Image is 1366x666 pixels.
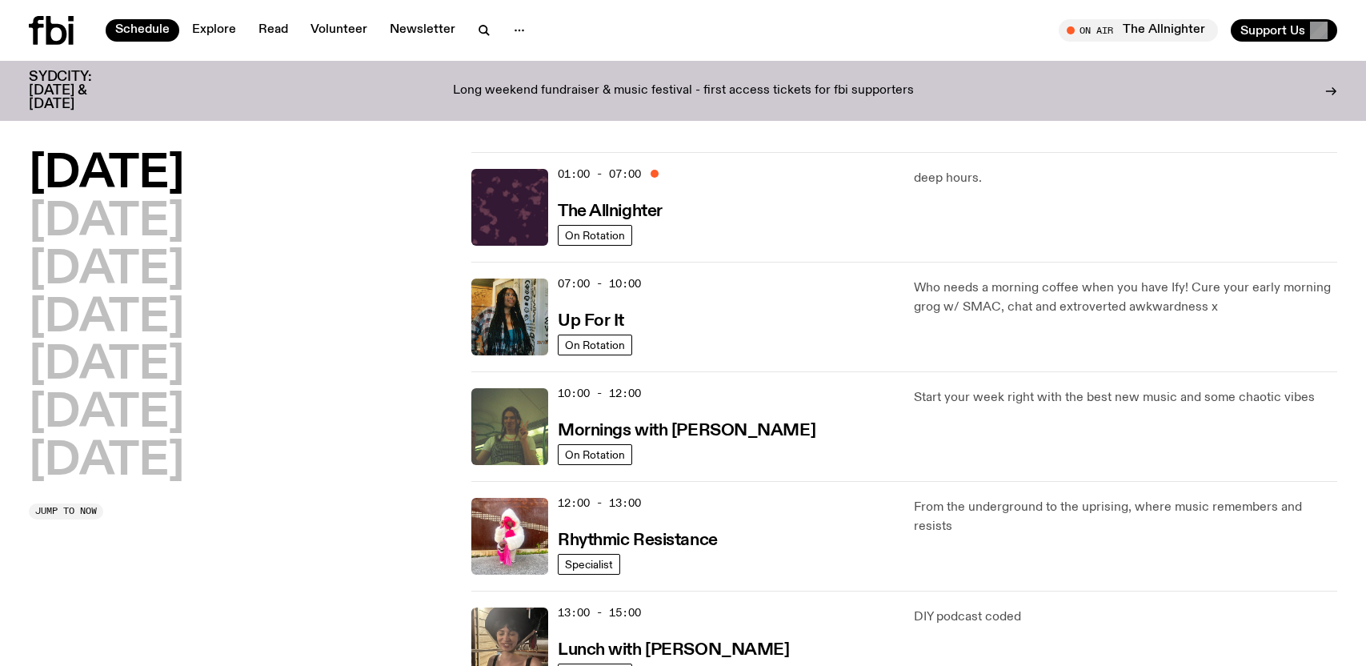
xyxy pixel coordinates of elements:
img: Jim Kretschmer in a really cute outfit with cute braids, standing on a train holding up a peace s... [471,388,548,465]
a: Schedule [106,19,179,42]
button: Jump to now [29,504,103,520]
span: 12:00 - 13:00 [558,495,641,511]
h3: Lunch with [PERSON_NAME] [558,642,789,659]
a: Lunch with [PERSON_NAME] [558,639,789,659]
button: Support Us [1231,19,1337,42]
a: Newsletter [380,19,465,42]
button: [DATE] [29,391,184,436]
button: [DATE] [29,152,184,197]
a: Specialist [558,554,620,575]
h3: Rhythmic Resistance [558,532,718,549]
p: Who needs a morning coffee when you have Ify! Cure your early morning grog w/ SMAC, chat and extr... [914,279,1337,317]
a: Rhythmic Resistance [558,529,718,549]
img: Ify - a Brown Skin girl with black braided twists, looking up to the side with her tongue stickin... [471,279,548,355]
a: On Rotation [558,225,632,246]
p: From the underground to the uprising, where music remembers and resists [914,498,1337,536]
a: Read [249,19,298,42]
span: 13:00 - 15:00 [558,605,641,620]
span: On Rotation [565,448,625,460]
span: On Rotation [565,339,625,351]
a: The Allnighter [558,200,663,220]
button: [DATE] [29,248,184,293]
button: [DATE] [29,296,184,341]
button: [DATE] [29,439,184,484]
p: Long weekend fundraiser & music festival - first access tickets for fbi supporters [453,84,914,98]
span: Support Us [1240,23,1305,38]
p: deep hours. [914,169,1337,188]
h3: The Allnighter [558,203,663,220]
span: Jump to now [35,507,97,516]
span: 07:00 - 10:00 [558,276,641,291]
p: DIY podcast coded [914,608,1337,627]
span: On Rotation [565,229,625,241]
h3: Up For It [558,313,624,330]
a: On Rotation [558,335,632,355]
button: [DATE] [29,343,184,388]
h3: Mornings with [PERSON_NAME] [558,423,815,439]
a: Mornings with [PERSON_NAME] [558,419,815,439]
span: Specialist [565,558,613,570]
button: [DATE] [29,200,184,245]
span: 10:00 - 12:00 [558,386,641,401]
a: Volunteer [301,19,377,42]
img: Attu crouches on gravel in front of a brown wall. They are wearing a white fur coat with a hood, ... [471,498,548,575]
h3: SYDCITY: [DATE] & [DATE] [29,70,131,111]
p: Start your week right with the best new music and some chaotic vibes [914,388,1337,407]
a: Up For It [558,310,624,330]
span: 01:00 - 07:00 [558,166,641,182]
a: On Rotation [558,444,632,465]
a: Explore [182,19,246,42]
button: On AirThe Allnighter [1059,19,1218,42]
